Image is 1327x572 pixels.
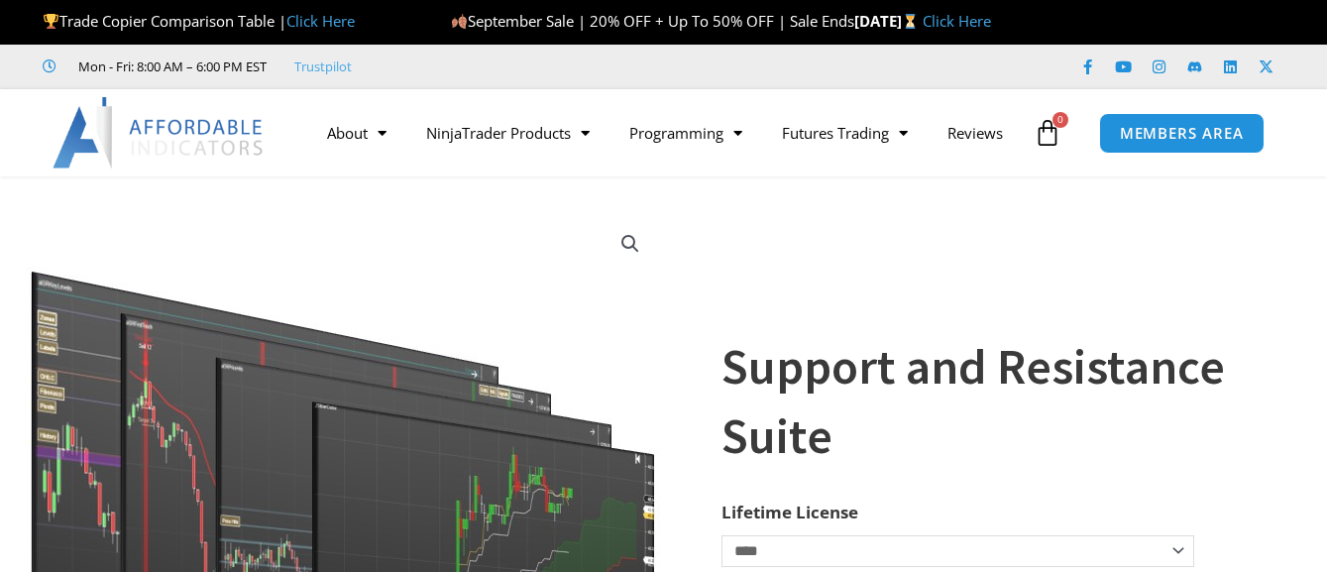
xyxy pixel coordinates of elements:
span: Trade Copier Comparison Table | [43,11,355,31]
a: Click Here [286,11,355,31]
strong: [DATE] [854,11,923,31]
a: NinjaTrader Products [406,110,609,156]
img: ⏳ [903,14,918,29]
img: 🏆 [44,14,58,29]
a: About [307,110,406,156]
a: MEMBERS AREA [1099,113,1265,154]
span: September Sale | 20% OFF + Up To 50% OFF | Sale Ends [451,11,854,31]
label: Lifetime License [721,501,858,523]
a: Futures Trading [762,110,928,156]
span: 0 [1052,112,1068,128]
nav: Menu [307,110,1029,156]
span: Mon - Fri: 8:00 AM – 6:00 PM EST [73,55,267,78]
a: Programming [609,110,762,156]
img: LogoAI | Affordable Indicators – NinjaTrader [53,97,266,169]
a: Trustpilot [294,55,352,78]
a: Click Here [923,11,991,31]
h1: Support and Resistance Suite [721,332,1277,471]
a: Reviews [928,110,1023,156]
a: 0 [1004,104,1091,162]
span: MEMBERS AREA [1120,126,1244,141]
img: 🍂 [452,14,467,29]
a: View full-screen image gallery [612,226,648,262]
